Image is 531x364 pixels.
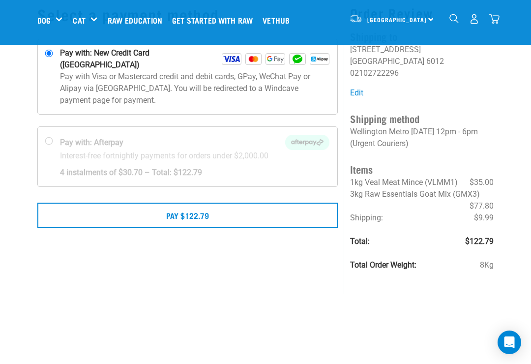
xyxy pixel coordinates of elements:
[289,53,306,65] img: WeChat
[73,14,85,26] a: Cat
[105,0,170,40] a: Raw Education
[45,50,53,58] input: Pay with: New Credit Card ([GEOGRAPHIC_DATA]) Visa Mastercard GPay WeChat Alipay Pay with Visa or...
[350,213,383,222] span: Shipping:
[222,53,241,65] img: Visa
[350,178,458,187] span: 1kg Veal Meat Mince (VLMM1)
[367,18,427,22] span: [GEOGRAPHIC_DATA]
[310,53,329,65] img: Alipay
[170,0,260,40] a: Get started with Raw
[60,47,222,71] strong: Pay with: New Credit Card ([GEOGRAPHIC_DATA])
[489,14,500,24] img: home-icon@2x.png
[350,126,494,150] p: Wellington Metro [DATE] 12pm - 6pm (Urgent Couriers)
[350,111,494,126] h4: Shipping method
[474,212,494,224] span: $9.99
[37,203,338,227] button: Pay $122.79
[350,57,444,66] li: [GEOGRAPHIC_DATA] 6012
[349,14,362,23] img: van-moving.png
[465,236,494,247] span: $122.79
[470,177,494,188] span: $35.00
[350,237,370,246] strong: Total:
[350,45,421,54] li: [STREET_ADDRESS]
[498,331,521,354] div: Open Intercom Messenger
[350,260,416,270] strong: Total Order Weight:
[480,259,494,271] span: 8Kg
[470,200,494,212] span: $77.80
[265,53,285,65] img: GPay
[245,53,262,65] img: Mastercard
[350,161,494,177] h4: Items
[350,189,480,199] span: 3kg Raw Essentials Goat Mix (GMX3)
[260,0,297,40] a: Vethub
[350,88,363,97] a: Edit
[449,14,459,23] img: home-icon-1@2x.png
[469,14,479,24] img: user.png
[60,71,329,106] p: Pay with Visa or Mastercard credit and debit cards, GPay, WeChat Pay or Alipay via [GEOGRAPHIC_DA...
[350,68,399,78] li: 02102722296
[37,14,51,26] a: Dog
